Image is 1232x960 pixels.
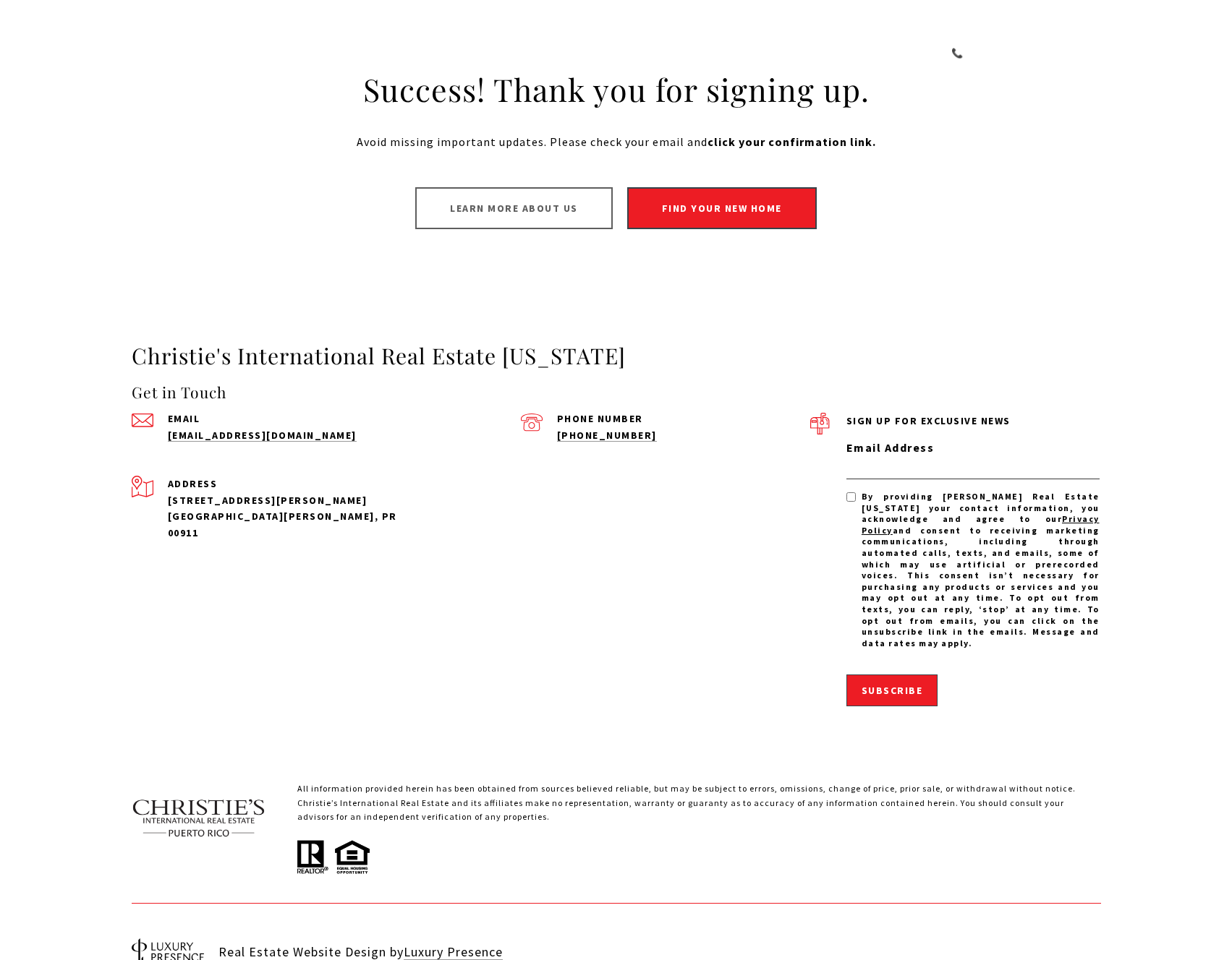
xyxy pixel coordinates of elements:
p: Phone Number [557,413,810,424]
p: Sign up for exclusive news [846,413,1100,429]
p: Address [168,476,421,492]
p: Avoid missing important updates. Please check your email and [146,133,1087,152]
a: New Construction [587,40,718,67]
a: Resources [773,40,855,67]
button: Subscribe [846,674,938,706]
a: BUY [504,40,543,67]
input: By providing [PERSON_NAME] Real Estate [US_STATE] your contact information, you acknowledge and a... [846,492,856,502]
h2: Success! Thank you for signing up. [305,69,927,110]
h4: Get in Touch [132,381,810,404]
img: Christie's International Real Estate black text logo [106,35,241,73]
strong: click your confirmation link. [708,134,876,149]
label: Email Address [846,439,1100,458]
h3: Christie's International Real Estate [US_STATE] [132,342,1101,370]
a: SELL [543,40,587,67]
a: Learn more about us [415,187,613,229]
span: By providing [PERSON_NAME] Real Estate [US_STATE] your contact information, you acknowledge and a... [862,491,1100,648]
a: About [718,40,774,67]
span: 📞 [PHONE_NUMBER] [951,47,1063,59]
p: Email [168,413,421,424]
img: Christie's International Real Estate text transparent background [132,781,266,854]
a: [PHONE_NUMBER] [557,429,657,442]
span: [GEOGRAPHIC_DATA][PERSON_NAME], PR 00911 [168,510,397,539]
p: All information provided herein has been obtained from sources believed reliable, but may be subj... [297,781,1101,837]
a: Find your new home [627,187,817,229]
a: Privacy Policy [862,513,1100,536]
a: [EMAIL_ADDRESS][DOMAIN_NAME] [168,429,357,442]
span: Contact Us [864,47,933,59]
span: Subscribe [862,684,923,697]
div: [STREET_ADDRESS][PERSON_NAME] [168,492,421,508]
a: Luxury Presence [404,943,503,960]
span: New Construction [597,47,709,59]
a: 📞 [PHONE_NUMBER] [942,40,1073,67]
